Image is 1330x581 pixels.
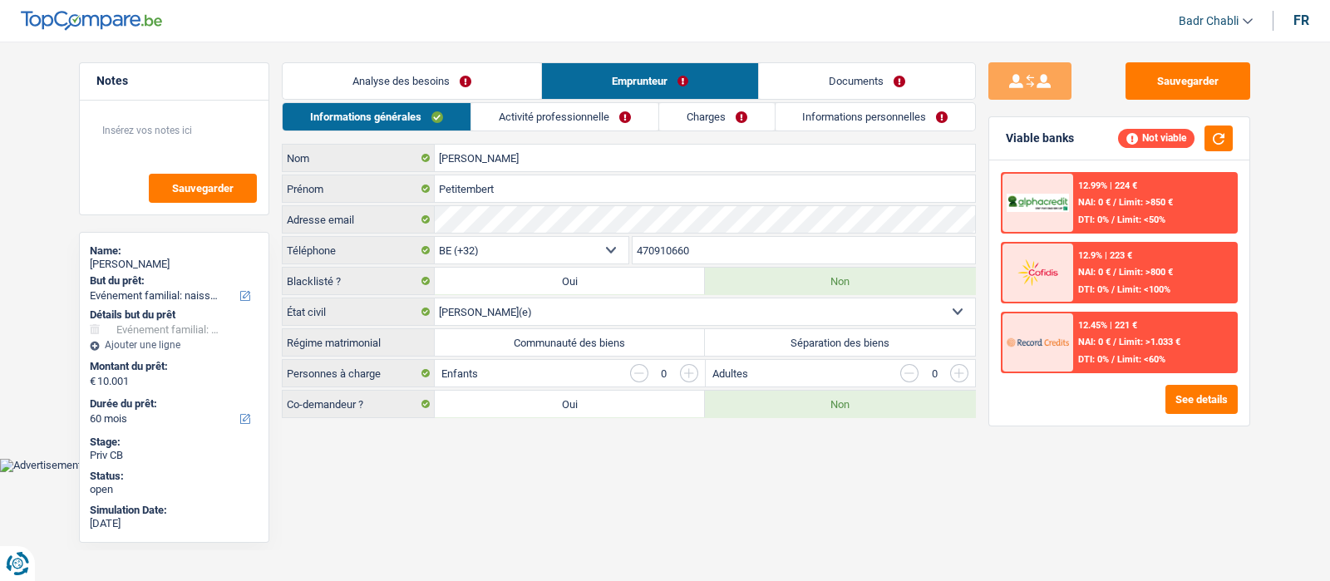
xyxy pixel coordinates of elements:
span: DTI: 0% [1078,284,1109,295]
div: [DATE] [90,517,259,530]
label: Adultes [712,368,748,379]
span: Limit: >1.033 € [1119,337,1180,347]
a: Emprunteur [542,63,758,99]
span: € [90,375,96,388]
div: Name: [90,244,259,258]
label: Prénom [283,175,435,202]
label: Durée du prêt: [90,397,255,411]
label: État civil [283,298,435,325]
span: Badr Chabli [1179,14,1239,28]
div: [PERSON_NAME] [90,258,259,271]
span: Limit: <60% [1117,354,1165,365]
span: / [1113,197,1116,208]
a: Informations générales [283,103,470,130]
div: Détails but du prêt [90,308,259,322]
label: Communauté des biens [435,329,705,356]
label: But du prêt: [90,274,255,288]
span: / [1113,337,1116,347]
label: Enfants [441,368,478,379]
span: Limit: >850 € [1119,197,1173,208]
img: AlphaCredit [1007,194,1068,213]
a: Informations personnelles [776,103,976,130]
div: 0 [657,368,672,379]
a: Activité professionnelle [471,103,658,130]
input: 401020304 [633,237,976,263]
span: / [1111,354,1115,365]
div: fr [1293,12,1309,28]
label: Blacklisté ? [283,268,435,294]
div: Status: [90,470,259,483]
div: Not viable [1118,129,1195,147]
div: 0 [927,368,942,379]
label: Oui [435,268,705,294]
button: Sauvegarder [149,174,257,203]
span: NAI: 0 € [1078,267,1111,278]
label: Non [705,268,975,294]
label: Non [705,391,975,417]
label: Montant du prêt: [90,360,255,373]
a: Badr Chabli [1165,7,1253,35]
span: NAI: 0 € [1078,197,1111,208]
label: Personnes à charge [283,360,435,387]
img: Cofidis [1007,257,1068,288]
label: Nom [283,145,435,171]
span: Sauvegarder [172,183,234,194]
div: open [90,483,259,496]
a: Charges [659,103,775,130]
span: NAI: 0 € [1078,337,1111,347]
label: Téléphone [283,237,435,263]
span: Limit: <100% [1117,284,1170,295]
label: Adresse email [283,206,435,233]
label: Régime matrimonial [283,329,435,356]
button: See details [1165,385,1238,414]
span: Limit: >800 € [1119,267,1173,278]
span: Limit: <50% [1117,214,1165,225]
div: Stage: [90,436,259,449]
label: Co-demandeur ? [283,391,435,417]
a: Analyse des besoins [283,63,541,99]
img: TopCompare Logo [21,11,162,31]
span: DTI: 0% [1078,214,1109,225]
div: 12.99% | 224 € [1078,180,1137,191]
label: Séparation des biens [705,329,975,356]
div: Simulation Date: [90,504,259,517]
div: 12.9% | 223 € [1078,250,1132,261]
span: / [1113,267,1116,278]
h5: Notes [96,74,252,88]
span: / [1111,214,1115,225]
div: 12.45% | 221 € [1078,320,1137,331]
div: Viable banks [1006,131,1074,145]
button: Sauvegarder [1126,62,1250,100]
span: / [1111,284,1115,295]
div: Priv CB [90,449,259,462]
span: DTI: 0% [1078,354,1109,365]
label: Oui [435,391,705,417]
img: Record Credits [1007,327,1068,357]
a: Documents [759,63,975,99]
div: Ajouter une ligne [90,339,259,351]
